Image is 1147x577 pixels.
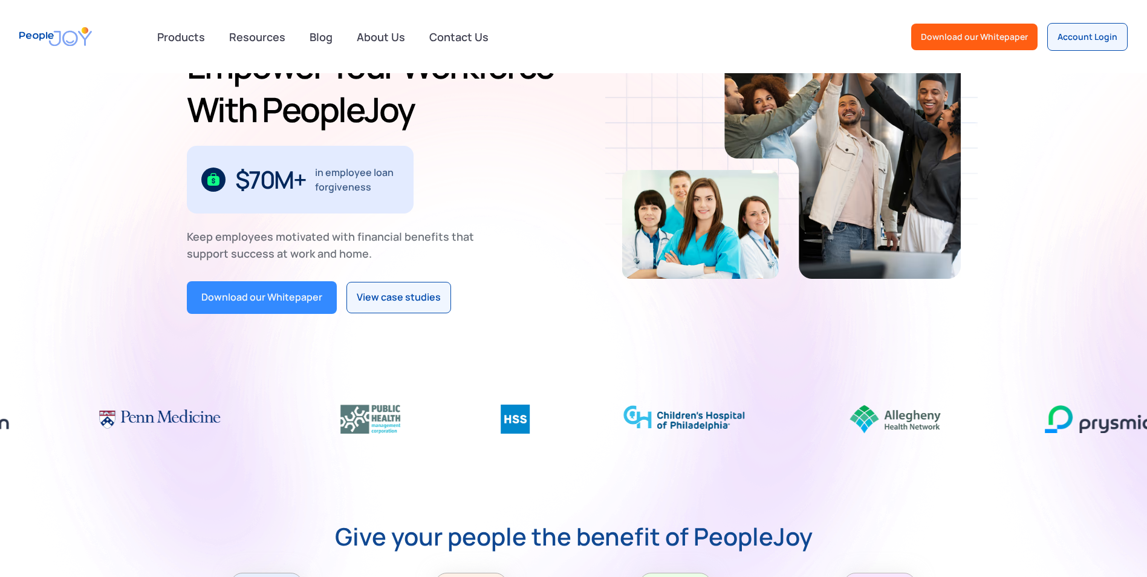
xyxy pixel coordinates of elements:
div: $70M+ [235,170,306,189]
div: 1 / 3 [187,146,414,214]
div: Keep employees motivated with financial benefits that support success at work and home. [187,228,484,262]
a: Download our Whitepaper [187,281,337,314]
a: Account Login [1047,23,1128,51]
a: View case studies [346,282,451,313]
a: About Us [349,24,412,50]
img: Retain-Employees-PeopleJoy [724,36,961,279]
a: Resources [222,24,293,50]
div: Download our Whitepaper [921,31,1028,43]
div: Account Login [1058,31,1117,43]
strong: Give your people the benefit of PeopleJoy [335,524,813,549]
a: home [19,19,92,54]
h1: Retain Employees and Empower Your Workforce With PeopleJoy [187,1,569,131]
div: View case studies [357,290,441,305]
a: Contact Us [422,24,496,50]
img: Retain-Employees-PeopleJoy [622,170,779,279]
div: in employee loan forgiveness [315,165,399,194]
div: Products [150,25,212,49]
a: Download our Whitepaper [911,24,1038,50]
div: Download our Whitepaper [201,290,322,305]
a: Blog [302,24,340,50]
